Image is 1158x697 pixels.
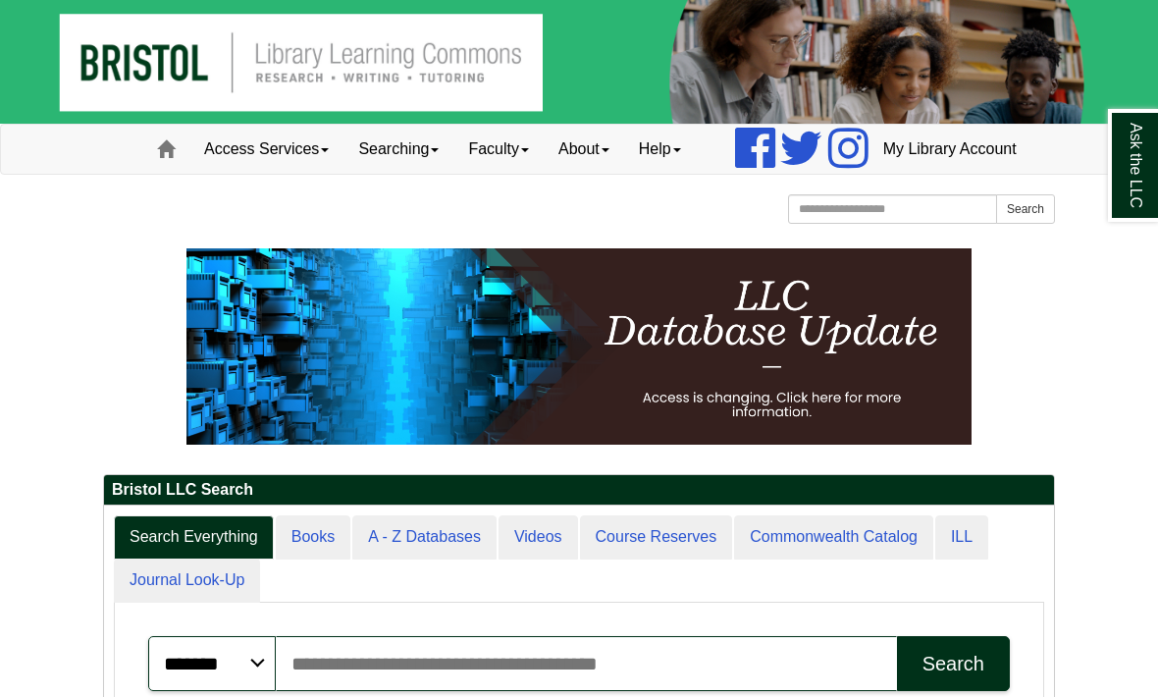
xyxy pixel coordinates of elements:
a: Faculty [453,125,544,174]
a: Course Reserves [580,515,733,560]
a: Search Everything [114,515,274,560]
a: Searching [343,125,453,174]
a: Access Services [189,125,343,174]
h2: Bristol LLC Search [104,475,1054,506]
button: Search [996,194,1055,224]
a: Commonwealth Catalog [734,515,933,560]
div: Search [922,653,984,675]
button: Search [897,636,1010,691]
img: HTML tutorial [186,248,972,445]
a: Help [624,125,696,174]
a: Journal Look-Up [114,559,260,603]
a: My Library Account [868,125,1031,174]
a: A - Z Databases [352,515,497,560]
a: ILL [935,515,988,560]
a: Books [276,515,350,560]
a: About [544,125,624,174]
a: Videos [499,515,578,560]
